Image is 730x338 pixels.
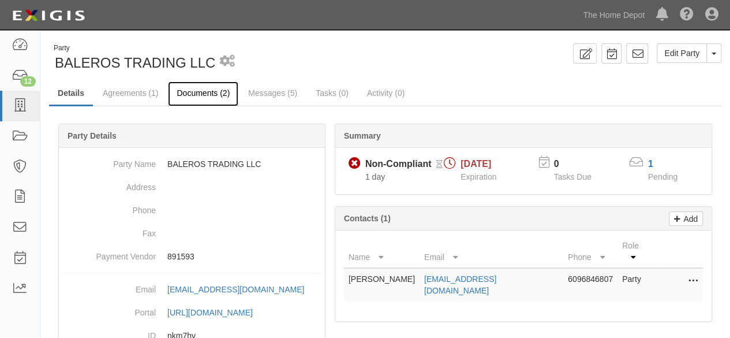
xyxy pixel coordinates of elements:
[55,55,215,70] span: BALEROS TRADING LLC
[220,55,235,68] i: 1 scheduled workflow
[49,43,377,73] div: BALEROS TRADING LLC
[63,245,156,262] dt: Payment Vendor
[358,81,413,105] a: Activity (0)
[365,158,432,171] div: Non-Compliant
[680,212,698,225] p: Add
[63,199,156,216] dt: Phone
[20,76,36,87] div: 12
[68,131,117,140] b: Party Details
[168,81,238,106] a: Documents (2)
[577,3,650,27] a: The Home Depot
[563,268,617,301] td: 6096846807
[167,308,265,317] a: [URL][DOMAIN_NAME]
[63,176,156,193] dt: Address
[553,172,591,181] span: Tasks Due
[461,159,491,169] span: [DATE]
[167,284,304,295] div: [EMAIL_ADDRESS][DOMAIN_NAME]
[63,153,156,170] dt: Party Name
[365,172,385,181] span: Since 09/28/2025
[563,235,617,268] th: Phone
[167,251,320,262] p: 891593
[461,172,496,181] span: Expiration
[617,235,657,268] th: Role
[680,8,694,22] i: Help Center - Complianz
[344,268,420,301] td: [PERSON_NAME]
[553,158,605,171] p: 0
[63,278,156,295] dt: Email
[420,235,563,268] th: Email
[167,285,317,294] a: [EMAIL_ADDRESS][DOMAIN_NAME]
[344,214,391,223] b: Contacts (1)
[63,301,156,318] dt: Portal
[54,43,215,53] div: Party
[9,5,88,26] img: logo-5460c22ac91f19d4615b14bd174203de0afe785f0fc80cf4dbbc73dc1793850b.png
[344,131,381,140] b: Summary
[63,222,156,239] dt: Fax
[239,81,306,105] a: Messages (5)
[648,172,677,181] span: Pending
[349,158,361,170] i: Non-Compliant
[648,159,653,169] a: 1
[669,211,703,226] a: Add
[94,81,167,105] a: Agreements (1)
[344,235,420,268] th: Name
[307,81,357,105] a: Tasks (0)
[424,274,496,295] a: [EMAIL_ADDRESS][DOMAIN_NAME]
[436,161,442,169] i: Pending Review
[657,43,707,63] a: Edit Party
[49,81,93,106] a: Details
[617,268,657,301] td: Party
[63,153,320,176] dd: BALEROS TRADING LLC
